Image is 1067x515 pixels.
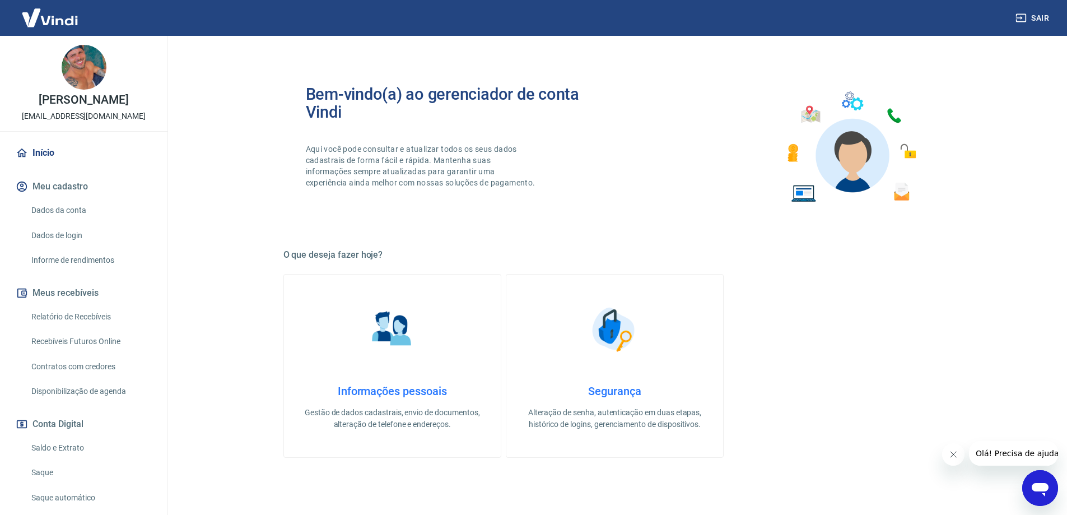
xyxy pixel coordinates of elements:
[27,486,154,509] a: Saque automático
[27,305,154,328] a: Relatório de Recebíveis
[524,384,705,398] h4: Segurança
[27,380,154,403] a: Disponibilização de agenda
[586,301,642,358] img: Segurança
[39,94,128,106] p: [PERSON_NAME]
[27,249,154,272] a: Informe de rendimentos
[506,274,724,458] a: SegurançaSegurançaAlteração de senha, autenticação em duas etapas, histórico de logins, gerenciam...
[27,330,154,353] a: Recebíveis Futuros Online
[13,174,154,199] button: Meu cadastro
[1013,8,1054,29] button: Sair
[22,110,146,122] p: [EMAIL_ADDRESS][DOMAIN_NAME]
[1022,470,1058,506] iframe: Botão para abrir a janela de mensagens
[62,45,106,90] img: 6ec81d31-9c51-4f73-8fe7-bc3872f1899a.jpeg
[283,249,947,261] h5: O que deseja fazer hoje?
[283,274,501,458] a: Informações pessoaisInformações pessoaisGestão de dados cadastrais, envio de documentos, alteraçã...
[969,441,1058,466] iframe: Mensagem da empresa
[13,1,86,35] img: Vindi
[27,461,154,484] a: Saque
[27,437,154,460] a: Saldo e Extrato
[302,384,483,398] h4: Informações pessoais
[942,443,965,466] iframe: Fechar mensagem
[27,224,154,247] a: Dados de login
[306,85,615,121] h2: Bem-vindo(a) ao gerenciador de conta Vindi
[777,85,924,209] img: Imagem de um avatar masculino com diversos icones exemplificando as funcionalidades do gerenciado...
[27,355,154,378] a: Contratos com credores
[306,143,538,188] p: Aqui você pode consultar e atualizar todos os seus dados cadastrais de forma fácil e rápida. Mant...
[13,281,154,305] button: Meus recebíveis
[524,407,705,430] p: Alteração de senha, autenticação em duas etapas, histórico de logins, gerenciamento de dispositivos.
[364,301,420,358] img: Informações pessoais
[13,141,154,165] a: Início
[27,199,154,222] a: Dados da conta
[302,407,483,430] p: Gestão de dados cadastrais, envio de documentos, alteração de telefone e endereços.
[7,8,94,17] span: Olá! Precisa de ajuda?
[13,412,154,437] button: Conta Digital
